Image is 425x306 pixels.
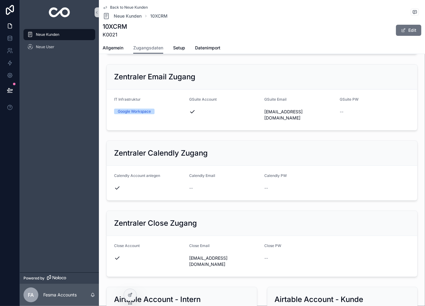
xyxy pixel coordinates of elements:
[103,12,142,20] a: Neue Kunden
[189,185,193,191] span: --
[275,295,363,304] h2: Airtable Account - Kunde
[114,218,197,228] h2: Zentraler Close Zugang
[265,109,335,121] span: [EMAIL_ADDRESS][DOMAIN_NAME]
[28,291,34,299] span: FA
[20,25,99,61] div: scrollable content
[23,29,95,40] a: Neue Kunden
[195,42,220,55] a: Datenimport
[49,7,70,17] img: App logo
[265,185,268,191] span: --
[189,97,217,102] span: GSuite Account
[103,42,123,55] a: Allgemein
[36,44,54,49] span: Neue User
[114,243,140,248] span: Close Account
[114,72,195,82] h2: Zentraler Email Zugang
[396,25,421,36] button: Edit
[189,173,215,178] span: Calendly Email
[133,45,163,51] span: Zugangsdaten
[265,243,282,248] span: Close PW
[103,31,127,38] span: K0021
[189,243,210,248] span: Close Email
[114,173,160,178] span: Calendly Account anlegen
[265,97,287,102] span: GSuite Email
[189,255,259,267] span: [EMAIL_ADDRESS][DOMAIN_NAME]
[133,42,163,54] a: Zugangsdaten
[103,45,123,51] span: Allgemein
[103,22,127,31] h1: 10XCRM
[114,97,141,102] span: IT Infrastruktur
[150,13,168,19] a: 10XCRM
[103,5,148,10] a: Back to Neue Kunden
[23,276,45,281] span: Powered by
[23,41,95,52] a: Neue User
[195,45,220,51] span: Datenimport
[173,45,185,51] span: Setup
[43,292,77,298] p: Fesma Accounts
[114,13,142,19] span: Neue Kunden
[114,295,201,304] h2: Airtable Account - Intern
[340,109,343,115] span: --
[114,148,208,158] h2: Zentraler Calendly Zugang
[265,173,287,178] span: Calendly PW
[340,97,359,102] span: GSuite PW
[265,255,268,261] span: --
[110,5,148,10] span: Back to Neue Kunden
[173,42,185,55] a: Setup
[118,109,151,114] div: Google Workspace
[20,272,99,284] a: Powered by
[36,32,59,37] span: Neue Kunden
